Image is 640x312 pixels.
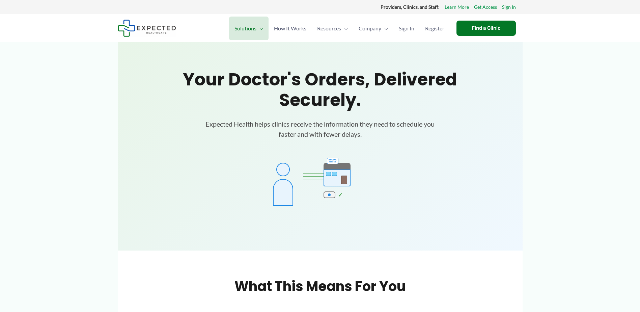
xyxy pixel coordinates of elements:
div: ✓ [338,190,342,200]
a: Find a Clinic [456,21,516,36]
a: How It Works [269,17,312,40]
div: IMAGING [329,159,337,161]
div: CENTER [329,161,337,163]
strong: Providers, Clinics, and Staff: [381,4,440,10]
span: Menu Toggle [341,17,348,40]
span: How It Works [274,17,306,40]
span: Register [425,17,444,40]
a: Sign In [502,3,516,11]
a: Get Access [474,3,497,11]
span: Solutions [234,17,256,40]
img: Expected Healthcare Logo - side, dark font, small [118,20,176,37]
a: Register [420,17,450,40]
span: Sign In [399,17,414,40]
a: ResourcesMenu Toggle [312,17,353,40]
h1: Your doctor's orders, delivered securely. [151,69,489,111]
span: Menu Toggle [381,17,388,40]
p: Expected Health helps clinics receive the information they need to schedule you faster and with f... [202,119,438,139]
a: CompanyMenu Toggle [353,17,393,40]
span: Resources [317,17,341,40]
a: SolutionsMenu Toggle [229,17,269,40]
a: Learn More [445,3,469,11]
h2: What This Means for You [131,278,509,295]
nav: Primary Site Navigation [229,17,450,40]
span: Menu Toggle [256,17,263,40]
a: Sign In [393,17,420,40]
span: Company [359,17,381,40]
